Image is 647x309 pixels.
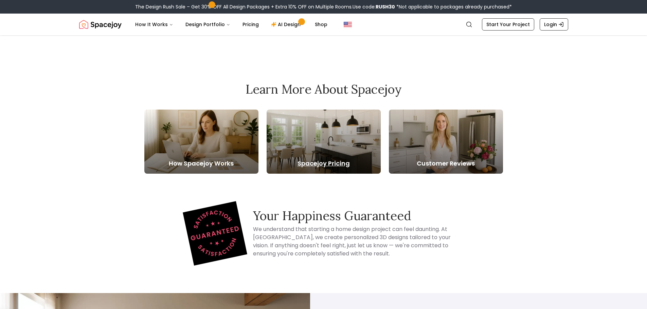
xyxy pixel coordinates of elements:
h5: How Spacejoy Works [144,159,258,168]
b: RUSH30 [376,3,395,10]
h5: Spacejoy Pricing [267,159,381,168]
a: How Spacejoy Works [144,110,258,174]
img: Spacejoy logo representing our Happiness Guaranteed promise [183,201,247,266]
h4: We understand that starting a home design project can feel daunting. At [GEOGRAPHIC_DATA], we cre... [253,225,460,258]
a: Customer Reviews [389,110,503,174]
a: Spacejoy Pricing [267,110,381,174]
h2: Learn More About Spacejoy [144,82,503,96]
img: Spacejoy Logo [79,18,122,31]
nav: Global [79,14,568,35]
a: AI Design [266,18,308,31]
a: Pricing [237,18,264,31]
span: Use code: [353,3,395,10]
a: Shop [309,18,333,31]
div: Happiness Guarantee Information [172,206,476,260]
h5: Customer Reviews [389,159,503,168]
a: Spacejoy [79,18,122,31]
button: Design Portfolio [180,18,236,31]
nav: Main [130,18,333,31]
a: Login [540,18,568,31]
img: United States [344,20,352,28]
div: The Design Rush Sale – Get 30% OFF All Design Packages + Extra 10% OFF on Multiple Rooms. [135,3,512,10]
a: Start Your Project [482,18,534,31]
span: *Not applicable to packages already purchased* [395,3,512,10]
button: How It Works [130,18,179,31]
h3: Your Happiness Guaranteed [253,209,460,223]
